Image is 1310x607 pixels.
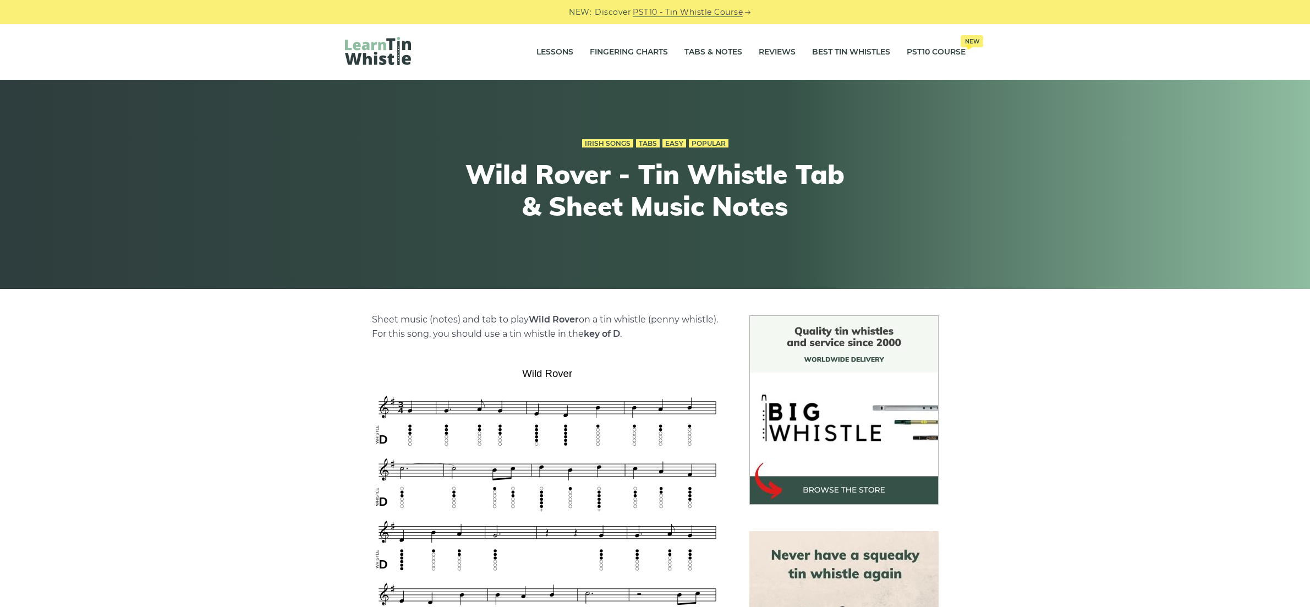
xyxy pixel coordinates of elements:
[345,37,411,65] img: LearnTinWhistle.com
[907,39,966,66] a: PST10 CourseNew
[759,39,796,66] a: Reviews
[636,139,660,148] a: Tabs
[812,39,890,66] a: Best Tin Whistles
[662,139,686,148] a: Easy
[684,39,742,66] a: Tabs & Notes
[582,139,633,148] a: Irish Songs
[961,35,983,47] span: New
[453,158,858,222] h1: Wild Rover - Tin Whistle Tab & Sheet Music Notes
[584,329,620,339] strong: key of D
[590,39,668,66] a: Fingering Charts
[372,313,723,341] p: Sheet music (notes) and tab to play on a tin whistle (penny whistle). For this song, you should u...
[529,314,579,325] strong: Wild Rover
[536,39,573,66] a: Lessons
[689,139,728,148] a: Popular
[749,315,939,505] img: BigWhistle Tin Whistle Store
